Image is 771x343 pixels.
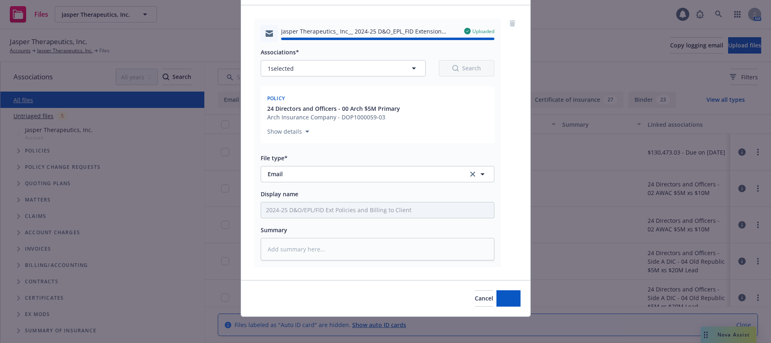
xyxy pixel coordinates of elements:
[472,28,494,35] span: Uploaded
[267,95,285,102] span: Policy
[507,18,517,28] a: remove
[261,190,298,198] span: Display name
[261,166,494,182] button: Emailclear selection
[281,27,458,36] span: Jasper Therapeutics_ Inc__ 2024-25 D&O_EPL_FID Extension Policies and Billing.msg
[496,290,521,307] button: Add files
[261,60,426,76] button: 1selected
[268,170,457,178] span: Email
[468,169,478,179] a: clear selection
[261,154,288,162] span: File type*
[261,202,494,218] input: Add display name here...
[268,64,294,73] span: 1 selected
[264,127,313,137] button: Show details
[496,294,521,302] span: Add files
[267,113,400,121] div: Arch Insurance Company - DOP1000059-03
[267,104,400,113] button: 24 Directors and Officers - 00 Arch $5M Primary
[475,294,493,302] span: Cancel
[261,226,287,234] span: Summary
[261,48,299,56] span: Associations*
[475,290,493,307] button: Cancel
